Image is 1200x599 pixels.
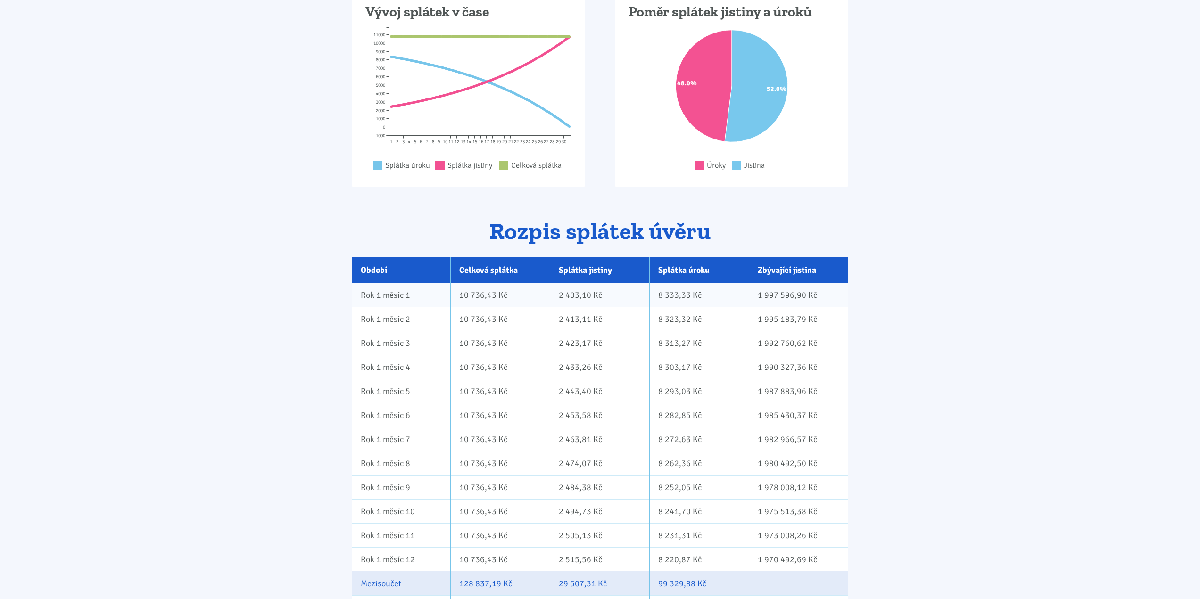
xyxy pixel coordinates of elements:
td: 2 505,13 Kč [550,523,649,547]
td: 10 736,43 Kč [450,427,550,451]
td: 10 736,43 Kč [450,307,550,331]
tspan: 3 [402,139,405,145]
td: 10 736,43 Kč [450,475,550,499]
tspan: 6 [420,139,422,145]
td: 2 423,17 Kč [550,331,649,355]
tspan: 24 [526,139,530,145]
td: Rok 1 měsíc 3 [352,331,451,355]
tspan: 9000 [376,49,385,55]
h2: Rozpis splátek úvěru [352,219,848,244]
td: 10 736,43 Kč [450,379,550,403]
tspan: 11000 [373,32,385,38]
td: Rok 1 měsíc 11 [352,523,451,547]
tspan: 2 [396,139,398,145]
tspan: 2000 [376,108,385,114]
td: Rok 1 měsíc 8 [352,451,451,475]
td: 1 987 883,96 Kč [749,379,848,403]
td: 1 992 760,62 Kč [749,331,848,355]
th: Splátka jistiny [550,257,649,283]
td: 1 975 513,38 Kč [749,499,848,523]
td: 2 403,10 Kč [550,283,649,307]
tspan: 4 [408,139,410,145]
td: 8 262,36 Kč [649,451,749,475]
td: Mezisoučet [352,571,451,595]
td: 2 484,38 Kč [550,475,649,499]
tspan: 16 [479,139,483,145]
td: 10 736,43 Kč [450,403,550,427]
tspan: 26 [538,139,543,145]
td: 2 494,73 Kč [550,499,649,523]
tspan: 5000 [376,82,385,88]
tspan: 18 [490,139,495,145]
td: 2 453,58 Kč [550,403,649,427]
td: 8 333,33 Kč [649,283,749,307]
tspan: 4000 [376,91,385,97]
tspan: 1 [390,139,392,145]
td: Rok 1 měsíc 7 [352,427,451,451]
td: 1 982 966,57 Kč [749,427,848,451]
td: Rok 1 měsíc 9 [352,475,451,499]
h3: Poměr splátek jistiny a úroků [629,3,835,21]
tspan: 13 [461,139,465,145]
td: Rok 1 měsíc 10 [352,499,451,523]
tspan: 11 [448,139,453,145]
td: 1 985 430,37 Kč [749,403,848,427]
tspan: 23 [520,139,525,145]
tspan: 10 [443,139,447,145]
td: Rok 1 měsíc 12 [352,547,451,571]
td: 2 413,11 Kč [550,307,649,331]
tspan: 9 [438,139,440,145]
td: 99 329,88 Kč [649,571,749,595]
td: 29 507,31 Kč [550,571,649,595]
tspan: 20 [502,139,507,145]
tspan: 3000 [376,99,385,105]
th: Splátka úroku [649,257,749,283]
td: 2 474,07 Kč [550,451,649,475]
td: 10 736,43 Kč [450,331,550,355]
td: Rok 1 měsíc 2 [352,307,451,331]
tspan: 27 [544,139,548,145]
td: 10 736,43 Kč [450,355,550,379]
tspan: 25 [532,139,537,145]
td: 2 515,56 Kč [550,547,649,571]
td: 8 282,85 Kč [649,403,749,427]
th: Období [352,257,451,283]
td: 10 736,43 Kč [450,283,550,307]
tspan: 29 [556,139,561,145]
td: 8 220,87 Kč [649,547,749,571]
td: 1 978 008,12 Kč [749,475,848,499]
td: 1 995 183,79 Kč [749,307,848,331]
td: 2 443,40 Kč [550,379,649,403]
h3: Vývoj splátek v čase [365,3,571,21]
tspan: 0 [383,124,385,130]
td: 1 997 596,90 Kč [749,283,848,307]
tspan: 21 [508,139,513,145]
td: 128 837,19 Kč [450,571,550,595]
td: 8 272,63 Kč [649,427,749,451]
td: Rok 1 měsíc 1 [352,283,451,307]
td: 10 736,43 Kč [450,523,550,547]
tspan: 7 [426,139,428,145]
td: 2 463,81 Kč [550,427,649,451]
td: Rok 1 měsíc 4 [352,355,451,379]
tspan: 19 [496,139,501,145]
tspan: 7000 [376,66,385,71]
tspan: 8000 [376,57,385,63]
tspan: 15 [472,139,477,145]
td: 10 736,43 Kč [450,547,550,571]
td: 10 736,43 Kč [450,499,550,523]
tspan: -1000 [374,133,385,139]
tspan: 1000 [376,116,385,122]
td: 8 241,70 Kč [649,499,749,523]
td: 10 736,43 Kč [450,451,550,475]
tspan: 10000 [373,41,385,46]
tspan: 28 [550,139,554,145]
td: 8 293,03 Kč [649,379,749,403]
th: Celková splátka [450,257,550,283]
td: Rok 1 měsíc 6 [352,403,451,427]
td: 8 313,27 Kč [649,331,749,355]
td: 1 973 008,26 Kč [749,523,848,547]
td: 1 990 327,36 Kč [749,355,848,379]
tspan: 6000 [376,74,385,80]
tspan: 5 [414,139,416,145]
